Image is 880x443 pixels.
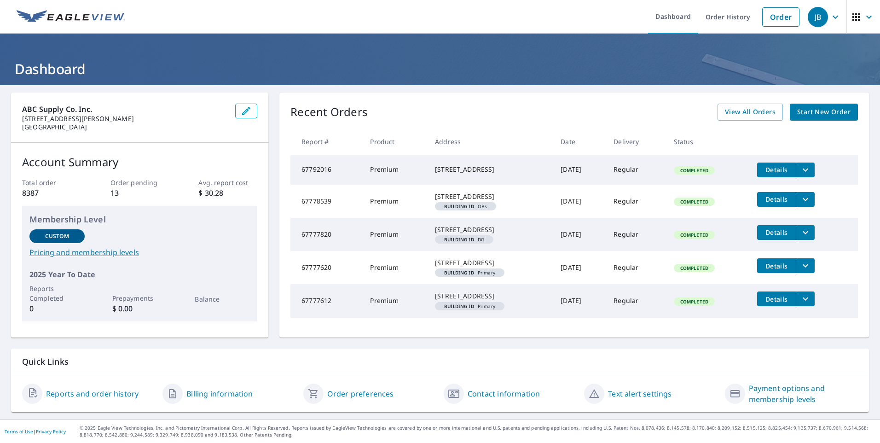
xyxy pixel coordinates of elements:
td: Regular [606,218,666,251]
div: JB [808,7,828,27]
a: Text alert settings [608,388,672,399]
th: Report # [290,128,363,155]
td: [DATE] [553,185,606,218]
p: Balance [195,294,250,304]
td: Premium [363,284,428,317]
span: View All Orders [725,106,776,118]
p: | [5,429,66,434]
div: [STREET_ADDRESS] [435,225,546,234]
span: Details [763,295,790,303]
p: Quick Links [22,356,858,367]
span: Details [763,228,790,237]
span: Primary [439,270,501,275]
p: Avg. report cost [198,178,257,187]
p: Recent Orders [290,104,368,121]
p: Reports Completed [29,284,85,303]
button: filesDropdownBtn-67777612 [796,291,815,306]
p: [GEOGRAPHIC_DATA] [22,123,228,131]
em: Building ID [444,304,474,309]
a: Privacy Policy [36,428,66,435]
p: © 2025 Eagle View Technologies, Inc. and Pictometry International Corp. All Rights Reserved. Repo... [80,425,875,438]
th: Delivery [606,128,666,155]
button: filesDropdownBtn-67778539 [796,192,815,207]
p: [STREET_ADDRESS][PERSON_NAME] [22,115,228,123]
td: Premium [363,218,428,251]
a: Terms of Use [5,428,33,435]
p: 8387 [22,187,81,198]
button: detailsBtn-67777820 [757,225,796,240]
div: [STREET_ADDRESS] [435,291,546,301]
th: Status [666,128,750,155]
span: Details [763,262,790,270]
h1: Dashboard [11,59,869,78]
td: 67778539 [290,185,363,218]
button: detailsBtn-67777620 [757,258,796,273]
a: View All Orders [718,104,783,121]
a: Contact information [468,388,540,399]
td: Regular [606,251,666,284]
div: [STREET_ADDRESS] [435,165,546,174]
p: 13 [110,187,169,198]
td: [DATE] [553,218,606,251]
button: filesDropdownBtn-67792016 [796,163,815,177]
a: Start New Order [790,104,858,121]
td: Premium [363,155,428,185]
td: 67777820 [290,218,363,251]
button: filesDropdownBtn-67777820 [796,225,815,240]
span: DG [439,237,490,242]
th: Date [553,128,606,155]
a: Order [762,7,799,27]
td: Premium [363,185,428,218]
div: [STREET_ADDRESS] [435,258,546,268]
img: EV Logo [17,10,125,24]
a: Payment options and membership levels [749,383,858,405]
td: Regular [606,185,666,218]
p: $ 0.00 [112,303,168,314]
span: OBs [439,204,492,209]
td: 67777620 [290,251,363,284]
span: Details [763,195,790,204]
td: Regular [606,155,666,185]
div: [STREET_ADDRESS] [435,192,546,201]
a: Order preferences [327,388,394,399]
p: Total order [22,178,81,187]
button: detailsBtn-67777612 [757,291,796,306]
span: Completed [675,232,714,238]
td: [DATE] [553,284,606,317]
p: ABC Supply Co. Inc. [22,104,228,115]
span: Completed [675,167,714,174]
p: 0 [29,303,85,314]
em: Building ID [444,270,474,275]
th: Address [428,128,553,155]
a: Reports and order history [46,388,139,399]
p: Prepayments [112,293,168,303]
p: Order pending [110,178,169,187]
th: Product [363,128,428,155]
span: Start New Order [797,106,851,118]
em: Building ID [444,237,474,242]
span: Completed [675,265,714,271]
a: Pricing and membership levels [29,247,250,258]
td: Premium [363,251,428,284]
td: [DATE] [553,155,606,185]
p: Custom [45,232,69,240]
a: Billing information [186,388,253,399]
button: detailsBtn-67792016 [757,163,796,177]
p: Membership Level [29,213,250,226]
button: detailsBtn-67778539 [757,192,796,207]
span: Completed [675,298,714,305]
p: $ 30.28 [198,187,257,198]
span: Completed [675,198,714,205]
td: 67777612 [290,284,363,317]
td: 67792016 [290,155,363,185]
button: filesDropdownBtn-67777620 [796,258,815,273]
em: Building ID [444,204,474,209]
span: Primary [439,304,501,309]
td: [DATE] [553,251,606,284]
td: Regular [606,284,666,317]
span: Details [763,165,790,174]
p: Account Summary [22,154,257,170]
p: 2025 Year To Date [29,269,250,280]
